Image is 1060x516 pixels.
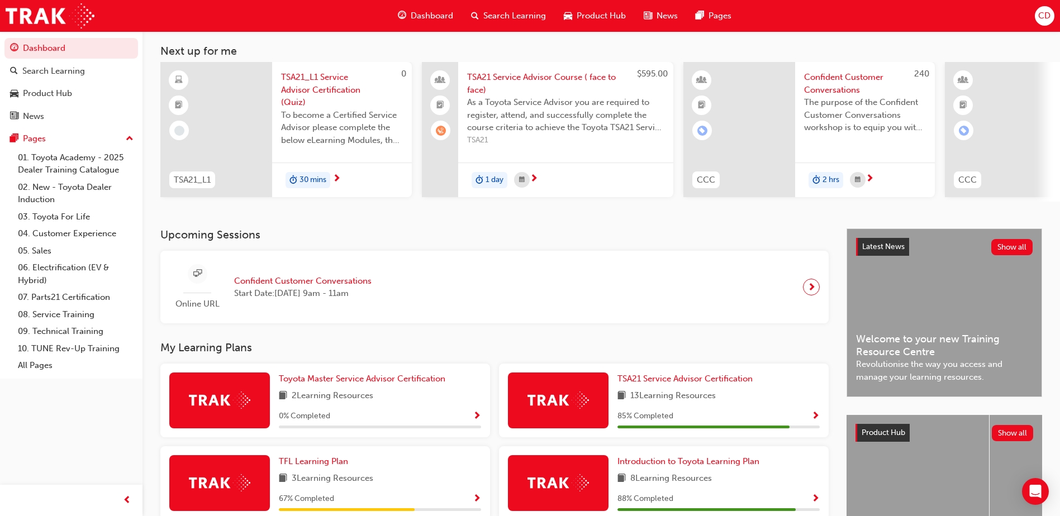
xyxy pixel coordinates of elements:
span: Search Learning [483,9,546,22]
a: Dashboard [4,38,138,59]
a: Introduction to Toyota Learning Plan [617,455,764,468]
span: TSA21 Service Advisor Course ( face to face) [467,71,664,96]
a: pages-iconPages [687,4,740,27]
span: 8 Learning Resources [630,472,712,486]
img: Trak [6,3,94,28]
a: guage-iconDashboard [389,4,462,27]
span: CCC [697,174,715,187]
a: 09. Technical Training [13,323,138,340]
span: search-icon [471,9,479,23]
span: Product Hub [862,428,905,437]
span: search-icon [10,66,18,77]
span: Confident Customer Conversations [234,275,372,288]
button: Pages [4,128,138,149]
span: Dashboard [411,9,453,22]
a: 03. Toyota For Life [13,208,138,226]
span: Introduction to Toyota Learning Plan [617,456,759,466]
a: 08. Service Training [13,306,138,323]
img: Trak [189,474,250,491]
span: calendar-icon [519,173,525,187]
span: book-icon [617,472,626,486]
a: 0TSA21_L1TSA21_L1 Service Advisor Certification (Quiz)To become a Certified Service Advisor pleas... [160,62,412,197]
span: 67 % Completed [279,493,334,505]
span: 2 hrs [823,174,839,187]
span: 85 % Completed [617,410,673,423]
div: Pages [23,132,46,145]
a: Search Learning [4,61,138,82]
button: CD [1035,6,1054,26]
a: News [4,106,138,127]
span: CD [1038,9,1051,22]
span: car-icon [10,89,18,99]
a: 04. Customer Experience [13,225,138,242]
button: Show all [991,239,1033,255]
span: 1 day [486,174,503,187]
img: Trak [527,474,589,491]
span: Show Progress [473,494,481,504]
h3: My Learning Plans [160,341,829,354]
span: up-icon [126,132,134,146]
span: 30 mins [300,174,326,187]
span: News [657,9,678,22]
a: All Pages [13,357,138,374]
h3: Upcoming Sessions [160,228,829,241]
span: 2 Learning Resources [292,389,373,403]
span: car-icon [564,9,572,23]
span: 3 Learning Resources [292,472,373,486]
span: Revolutionise the way you access and manage your learning resources. [856,358,1033,383]
span: 240 [914,69,929,79]
span: The purpose of the Confident Customer Conversations workshop is to equip you with tools to commun... [804,96,926,134]
span: learningResourceType_INSTRUCTOR_LED-icon [959,73,967,88]
span: Show Progress [811,494,820,504]
a: 240CCCConfident Customer ConversationsThe purpose of the Confident Customer Conversations worksho... [683,62,935,197]
span: TSA21_L1 [174,174,211,187]
span: booktick-icon [436,98,444,113]
a: 06. Electrification (EV & Hybrid) [13,259,138,289]
div: Search Learning [22,65,85,78]
span: duration-icon [476,173,483,188]
span: learningRecordVerb_ENROLL-icon [959,126,969,136]
button: Show Progress [811,492,820,506]
h3: Next up for me [142,45,1060,58]
a: Product HubShow all [855,424,1033,442]
a: Online URLConfident Customer ConversationsStart Date:[DATE] 9am - 11am [169,260,820,315]
button: Show Progress [473,409,481,423]
span: learningResourceType_ELEARNING-icon [175,73,183,88]
span: Show Progress [811,412,820,422]
span: people-icon [436,73,444,88]
span: As a Toyota Service Advisor you are required to register, attend, and successfully complete the c... [467,96,664,134]
span: next-icon [866,174,874,184]
span: book-icon [279,389,287,403]
span: To become a Certified Service Advisor please complete the below eLearning Modules, the Service Ad... [281,109,403,147]
button: Show all [992,425,1034,441]
span: learningRecordVerb_NONE-icon [174,126,184,136]
span: TSA21_L1 Service Advisor Certification (Quiz) [281,71,403,109]
span: guage-icon [398,9,406,23]
span: pages-icon [696,9,704,23]
span: 0 % Completed [279,410,330,423]
span: next-icon [807,279,816,295]
a: Product Hub [4,83,138,104]
span: Pages [709,9,731,22]
span: duration-icon [289,173,297,188]
span: learningRecordVerb_ENROLL-icon [697,126,707,136]
span: Product Hub [577,9,626,22]
div: News [23,110,44,123]
a: 02. New - Toyota Dealer Induction [13,179,138,208]
span: book-icon [617,389,626,403]
span: TFL Learning Plan [279,456,348,466]
button: Show Progress [473,492,481,506]
span: TSA21 Service Advisor Certification [617,374,753,384]
a: Latest NewsShow allWelcome to your new Training Resource CentreRevolutionise the way you access a... [847,228,1042,397]
span: 0 [401,69,406,79]
span: Latest News [862,242,905,251]
span: Welcome to your new Training Resource Centre [856,333,1033,358]
button: DashboardSearch LearningProduct HubNews [4,36,138,128]
span: booktick-icon [959,98,967,113]
a: search-iconSearch Learning [462,4,555,27]
a: TSA21 Service Advisor Certification [617,372,757,385]
a: news-iconNews [635,4,687,27]
a: Latest NewsShow all [856,238,1033,256]
span: calendar-icon [855,173,861,187]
